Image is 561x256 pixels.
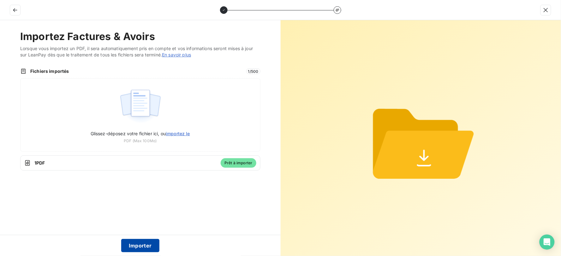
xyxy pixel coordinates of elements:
span: 1 / 500 [246,68,260,74]
img: illustration [119,86,161,126]
a: En savoir plus [162,52,191,57]
span: Lorsque vous importez un PDF, il sera automatiquement pris en compte et vos informations seront m... [20,45,260,58]
span: 1 PDF [34,160,217,166]
h2: Importez Factures & Avoirs [20,30,260,43]
button: Importer [121,239,159,252]
span: importez le [166,131,190,136]
span: Fichiers importés [30,68,242,74]
span: Glissez-déposez votre fichier ici, ou [91,131,190,136]
span: Prêt à importer [221,158,256,168]
div: Open Intercom Messenger [540,235,555,250]
span: PDF (Max 100Mo) [124,138,157,144]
